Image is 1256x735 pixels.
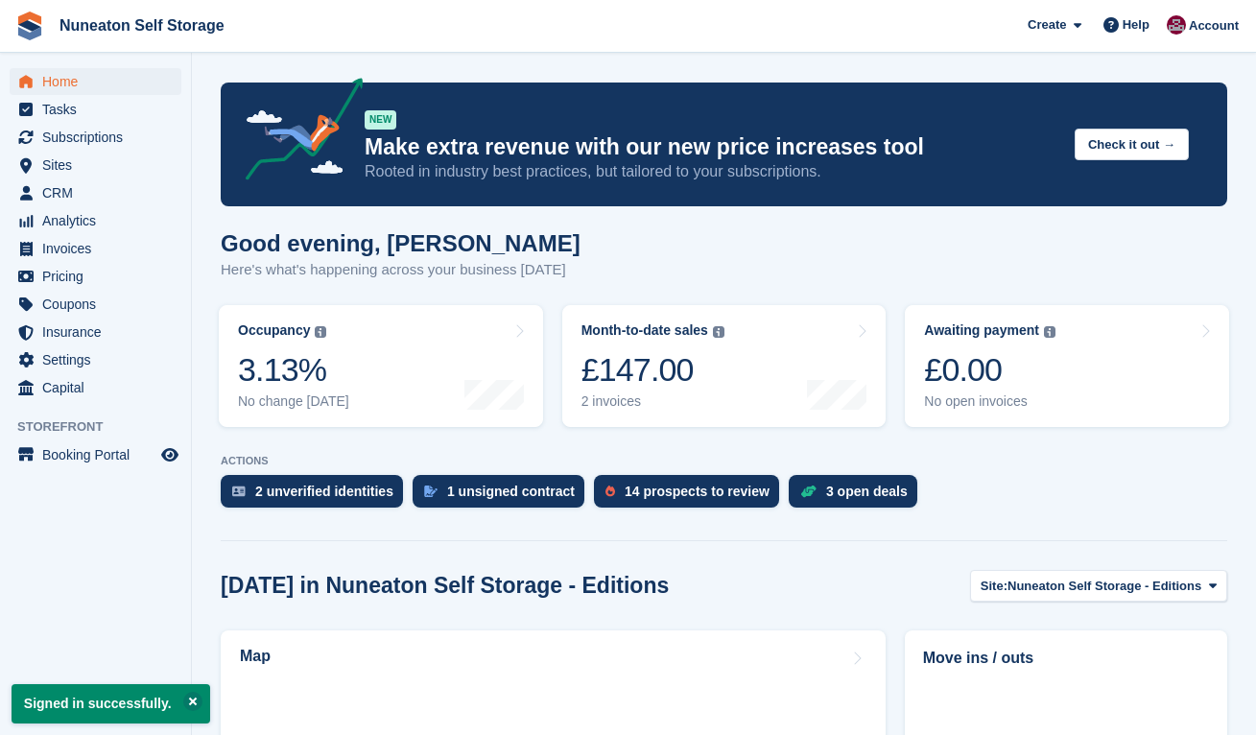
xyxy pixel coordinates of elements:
[10,346,181,373] a: menu
[981,577,1007,596] span: Site:
[10,152,181,178] a: menu
[221,259,581,281] p: Here's what's happening across your business [DATE]
[15,12,44,40] img: stora-icon-8386f47178a22dfd0bd8f6a31ec36ba5ce8667c1dd55bd0f319d3a0aa187defe.svg
[1123,15,1149,35] span: Help
[42,346,157,373] span: Settings
[424,486,438,497] img: contract_signature_icon-13c848040528278c33f63329250d36e43548de30e8caae1d1a13099fd9432cc5.svg
[238,350,349,390] div: 3.13%
[365,133,1059,161] p: Make extra revenue with our new price increases tool
[789,475,927,517] a: 3 open deals
[10,374,181,401] a: menu
[10,441,181,468] a: menu
[10,319,181,345] a: menu
[923,647,1209,670] h2: Move ins / outs
[52,10,232,41] a: Nuneaton Self Storage
[42,263,157,290] span: Pricing
[447,484,575,499] div: 1 unsigned contract
[158,443,181,466] a: Preview store
[240,648,271,665] h2: Map
[221,573,669,599] h2: [DATE] in Nuneaton Self Storage - Editions
[42,441,157,468] span: Booking Portal
[10,235,181,262] a: menu
[10,68,181,95] a: menu
[221,455,1227,467] p: ACTIONS
[924,393,1055,410] div: No open invoices
[12,684,210,723] p: Signed in successfully.
[924,322,1039,339] div: Awaiting payment
[413,475,594,517] a: 1 unsigned contract
[562,305,887,427] a: Month-to-date sales £147.00 2 invoices
[10,207,181,234] a: menu
[365,110,396,130] div: NEW
[10,263,181,290] a: menu
[605,486,615,497] img: prospect-51fa495bee0391a8d652442698ab0144808aea92771e9ea1ae160a38d050c398.svg
[221,475,413,517] a: 2 unverified identities
[42,96,157,123] span: Tasks
[581,350,724,390] div: £147.00
[1044,326,1055,338] img: icon-info-grey-7440780725fd019a000dd9b08b2336e03edf1995a4989e88bcd33f0948082b44.svg
[238,322,310,339] div: Occupancy
[10,124,181,151] a: menu
[826,484,908,499] div: 3 open deals
[221,230,581,256] h1: Good evening, [PERSON_NAME]
[42,152,157,178] span: Sites
[905,305,1229,427] a: Awaiting payment £0.00 No open invoices
[255,484,393,499] div: 2 unverified identities
[10,96,181,123] a: menu
[42,68,157,95] span: Home
[1028,15,1066,35] span: Create
[1075,129,1189,160] button: Check it out →
[229,78,364,187] img: price-adjustments-announcement-icon-8257ccfd72463d97f412b2fc003d46551f7dbcb40ab6d574587a9cd5c0d94...
[42,179,157,206] span: CRM
[970,570,1227,602] button: Site: Nuneaton Self Storage - Editions
[42,291,157,318] span: Coupons
[238,393,349,410] div: No change [DATE]
[924,350,1055,390] div: £0.00
[581,322,708,339] div: Month-to-date sales
[594,475,789,517] a: 14 prospects to review
[800,485,817,498] img: deal-1b604bf984904fb50ccaf53a9ad4b4a5d6e5aea283cecdc64d6e3604feb123c2.svg
[42,207,157,234] span: Analytics
[713,326,724,338] img: icon-info-grey-7440780725fd019a000dd9b08b2336e03edf1995a4989e88bcd33f0948082b44.svg
[42,374,157,401] span: Capital
[1007,577,1201,596] span: Nuneaton Self Storage - Editions
[42,319,157,345] span: Insurance
[365,161,1059,182] p: Rooted in industry best practices, but tailored to your subscriptions.
[625,484,770,499] div: 14 prospects to review
[219,305,543,427] a: Occupancy 3.13% No change [DATE]
[42,235,157,262] span: Invoices
[1167,15,1186,35] img: Chris Palmer
[17,417,191,437] span: Storefront
[10,291,181,318] a: menu
[1189,16,1239,36] span: Account
[232,486,246,497] img: verify_identity-adf6edd0f0f0b5bbfe63781bf79b02c33cf7c696d77639b501bdc392416b5a36.svg
[581,393,724,410] div: 2 invoices
[315,326,326,338] img: icon-info-grey-7440780725fd019a000dd9b08b2336e03edf1995a4989e88bcd33f0948082b44.svg
[42,124,157,151] span: Subscriptions
[10,179,181,206] a: menu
